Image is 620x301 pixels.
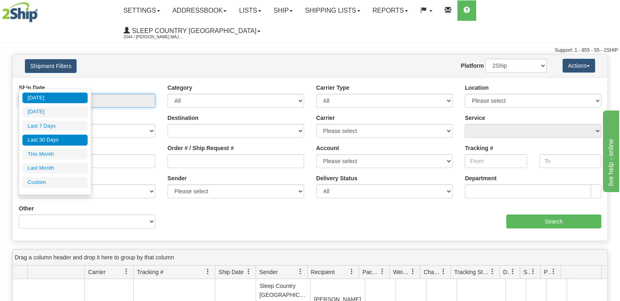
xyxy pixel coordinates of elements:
[166,0,233,21] a: Addressbook
[117,0,166,21] a: Settings
[218,268,243,276] span: Ship Date
[523,268,530,276] span: Shipment Issues
[19,204,34,212] label: Other
[465,84,488,92] label: Location
[547,265,560,279] a: Pickup Status filter column settings
[2,2,38,22] img: logo2044.jpg
[563,59,595,73] button: Actions
[130,27,256,34] span: Sleep Country [GEOGRAPHIC_DATA]
[316,174,357,182] label: Delivery Status
[242,265,256,279] a: Ship Date filter column settings
[22,93,88,104] li: [DATE]
[454,268,490,276] span: Tracking Status
[267,0,299,21] a: Ship
[366,0,414,21] a: Reports
[406,265,420,279] a: Weight filter column settings
[424,268,441,276] span: Charge
[362,268,380,276] span: Packages
[465,114,485,122] label: Service
[2,47,618,54] div: Support: 1 - 855 - 55 - 2SHIP
[345,265,359,279] a: Recipient filter column settings
[485,265,499,279] a: Tracking Status filter column settings
[233,0,267,21] a: Lists
[22,163,88,174] li: Last Month
[201,265,215,279] a: Tracking # filter column settings
[465,154,527,168] input: From
[465,144,493,152] label: Tracking #
[393,268,410,276] span: Weight
[311,268,335,276] span: Recipient
[539,154,601,168] input: To
[22,177,88,188] li: Custom
[22,135,88,146] li: Last 30 Days
[259,268,278,276] span: Sender
[168,144,234,152] label: Order # / Ship Request #
[544,268,551,276] span: Pickup Status
[293,265,307,279] a: Sender filter column settings
[6,5,75,15] div: live help - online
[316,84,349,92] label: Carrier Type
[503,268,510,276] span: Delivery Status
[124,33,185,41] span: 2044 / [PERSON_NAME] Major [PERSON_NAME]
[119,265,133,279] a: Carrier filter column settings
[316,144,339,152] label: Account
[601,109,619,192] iframe: chat widget
[437,265,450,279] a: Charge filter column settings
[526,265,540,279] a: Shipment Issues filter column settings
[13,250,607,266] div: grid grouping header
[375,265,389,279] a: Packages filter column settings
[117,21,267,41] a: Sleep Country [GEOGRAPHIC_DATA] 2044 / [PERSON_NAME] Major [PERSON_NAME]
[19,84,45,92] label: Ship Date
[506,265,520,279] a: Delivery Status filter column settings
[168,174,187,182] label: Sender
[22,106,88,117] li: [DATE]
[316,114,335,122] label: Carrier
[461,62,484,70] label: Platform
[299,0,366,21] a: Shipping lists
[88,268,106,276] span: Carrier
[168,114,199,122] label: Destination
[22,121,88,132] li: Last 7 Days
[22,149,88,160] li: This Month
[168,84,192,92] label: Category
[25,59,77,73] button: Shipment Filters
[465,174,496,182] label: Department
[137,268,163,276] span: Tracking #
[506,215,601,228] input: Search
